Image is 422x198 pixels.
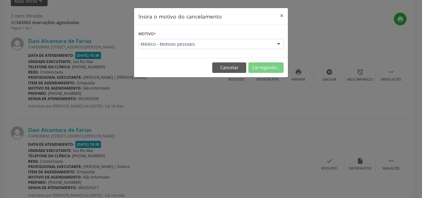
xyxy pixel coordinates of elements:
[248,62,284,73] button: Carregando...
[276,8,288,23] button: Close
[141,41,271,47] span: Médico - Motivos pessoais
[212,62,246,73] button: Cancelar
[138,12,222,20] h5: Insira o motivo do cancelamento
[138,29,156,39] label: Motivo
